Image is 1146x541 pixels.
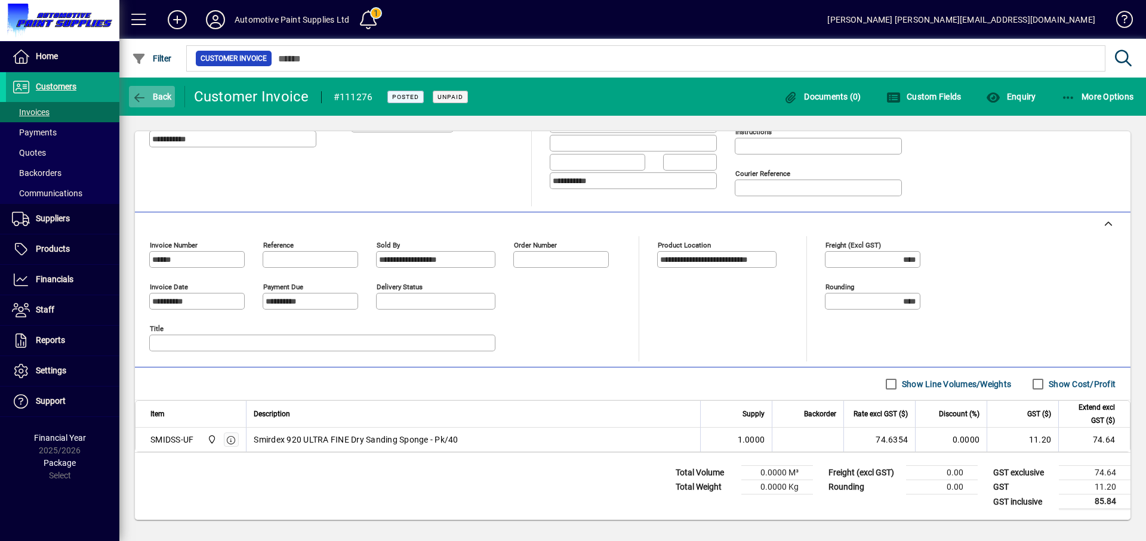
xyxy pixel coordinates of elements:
a: Products [6,234,119,264]
td: Freight (excl GST) [822,466,906,480]
mat-label: Delivery status [377,283,423,291]
span: Support [36,396,66,406]
span: Staff [36,305,54,314]
span: Filter [132,54,172,63]
a: Support [6,387,119,416]
td: GST inclusive [987,494,1059,509]
td: 74.64 [1059,466,1130,480]
a: Reports [6,326,119,355]
span: Quotes [12,148,46,157]
a: Payments [6,122,119,143]
span: GST ($) [1027,407,1051,421]
a: Backorders [6,163,119,183]
span: Backorder [804,407,836,421]
td: 0.0000 [915,428,987,452]
mat-label: Payment due [263,283,303,291]
app-page-header-button: Back [119,86,185,107]
div: Automotive Paint Supplies Ltd [235,10,349,29]
span: Payments [12,128,57,137]
span: Products [36,244,70,254]
span: Custom Fields [886,92,962,101]
span: Backorders [12,168,61,178]
a: Knowledge Base [1107,2,1131,41]
td: Total Volume [670,466,741,480]
mat-label: Invoice number [150,241,198,249]
span: Suppliers [36,214,70,223]
div: SMIDSS-UF [150,434,193,446]
div: Customer Invoice [194,87,309,106]
span: Invoices [12,107,50,117]
td: Rounding [822,480,906,494]
button: Enquiry [983,86,1039,107]
button: More Options [1058,86,1137,107]
span: Supply [743,407,765,421]
span: 1.0000 [738,434,765,446]
span: Documents (0) [784,92,861,101]
span: Extend excl GST ($) [1066,401,1115,427]
span: Enquiry [986,92,1036,101]
div: 74.6354 [851,434,908,446]
a: Staff [6,295,119,325]
td: 11.20 [987,428,1058,452]
button: Documents (0) [781,86,864,107]
mat-label: Rounding [825,283,854,291]
button: Custom Fields [883,86,965,107]
span: Package [44,458,76,468]
span: Discount (%) [939,407,979,421]
span: Settings [36,366,66,375]
a: Quotes [6,143,119,163]
span: Communications [12,188,82,198]
td: Total Weight [670,480,741,494]
mat-label: Order number [514,241,557,249]
span: Reports [36,335,65,345]
mat-label: Product location [658,241,711,249]
span: Description [254,407,290,421]
td: 74.64 [1058,428,1130,452]
a: Communications [6,183,119,203]
td: 85.84 [1059,494,1130,509]
span: Automotive Paint Supplies Ltd [204,433,218,446]
a: Settings [6,356,119,386]
button: Add [158,9,196,30]
span: Rate excl GST ($) [854,407,908,421]
span: Home [36,51,58,61]
span: Financials [36,274,73,284]
span: Customer Invoice [201,52,267,64]
label: Show Line Volumes/Weights [899,378,1011,390]
a: Financials [6,265,119,295]
td: 0.0000 M³ [741,466,813,480]
mat-label: Freight (excl GST) [825,241,881,249]
span: Back [132,92,172,101]
mat-label: Sold by [377,241,400,249]
span: Posted [392,93,419,101]
td: 0.00 [906,466,978,480]
mat-label: Reference [263,241,294,249]
a: Home [6,42,119,72]
mat-label: Title [150,324,164,333]
a: Suppliers [6,204,119,234]
td: 0.00 [906,480,978,494]
span: Financial Year [34,433,86,443]
span: Smirdex 920 ULTRA FINE Dry Sanding Sponge - Pk/40 [254,434,458,446]
a: Invoices [6,102,119,122]
div: [PERSON_NAME] [PERSON_NAME][EMAIL_ADDRESS][DOMAIN_NAME] [827,10,1095,29]
span: Unpaid [438,93,463,101]
td: 11.20 [1059,480,1130,494]
td: 0.0000 Kg [741,480,813,494]
span: Customers [36,82,76,91]
button: Back [129,86,175,107]
td: GST [987,480,1059,494]
button: Filter [129,48,175,69]
mat-label: Courier Reference [735,169,790,178]
div: #111276 [334,88,373,107]
span: More Options [1061,92,1134,101]
label: Show Cost/Profit [1046,378,1116,390]
span: Item [150,407,165,421]
mat-label: Instructions [735,128,772,136]
button: Profile [196,9,235,30]
td: GST exclusive [987,466,1059,480]
mat-label: Invoice date [150,283,188,291]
